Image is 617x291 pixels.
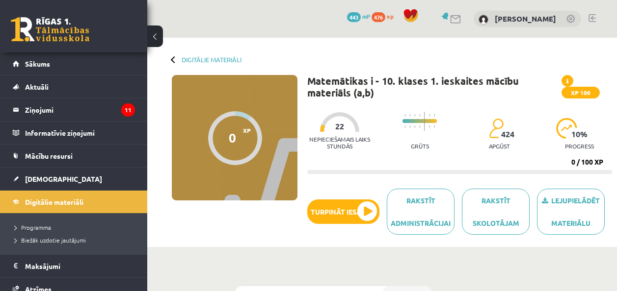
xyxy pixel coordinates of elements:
img: icon-short-line-57e1e144782c952c97e751825c79c345078a6d821885a25fce030b3d8c18986b.svg [419,125,420,128]
img: icon-short-line-57e1e144782c952c97e751825c79c345078a6d821885a25fce030b3d8c18986b.svg [434,125,435,128]
span: XP [243,127,251,134]
h1: Matemātikas i - 10. klases 1. ieskaites mācību materiāls (a,b) [307,75,562,98]
a: Mācību resursi [13,145,135,167]
i: 11 [121,103,135,117]
span: 476 [372,12,385,22]
span: Digitālie materiāli [25,197,83,206]
a: Ziņojumi11 [13,98,135,121]
span: xp [387,12,393,20]
img: icon-short-line-57e1e144782c952c97e751825c79c345078a6d821885a25fce030b3d8c18986b.svg [429,125,430,128]
img: icon-short-line-57e1e144782c952c97e751825c79c345078a6d821885a25fce030b3d8c18986b.svg [404,125,405,128]
span: XP 100 [562,87,600,98]
span: Programma [15,223,51,231]
img: icon-short-line-57e1e144782c952c97e751825c79c345078a6d821885a25fce030b3d8c18986b.svg [414,125,415,128]
legend: Informatīvie ziņojumi [25,121,135,144]
span: Aktuāli [25,82,49,91]
img: students-c634bb4e5e11cddfef0936a35e636f08e4e9abd3cc4e673bd6f9a4125e45ecb1.svg [489,118,503,139]
img: icon-long-line-d9ea69661e0d244f92f715978eff75569469978d946b2353a9bb055b3ed8787d.svg [424,112,425,131]
p: apgūst [489,143,510,149]
span: [DEMOGRAPHIC_DATA] [25,174,102,183]
img: icon-short-line-57e1e144782c952c97e751825c79c345078a6d821885a25fce030b3d8c18986b.svg [429,114,430,117]
img: Katrīna Šeputīte [479,15,488,24]
div: 0 [229,130,236,145]
span: Mācību resursi [25,151,73,160]
span: Biežāk uzdotie jautājumi [15,236,86,244]
img: icon-short-line-57e1e144782c952c97e751825c79c345078a6d821885a25fce030b3d8c18986b.svg [434,114,435,117]
p: Grūts [411,143,429,149]
a: 476 xp [372,12,398,20]
a: Informatīvie ziņojumi [13,121,135,144]
a: Digitālie materiāli [182,56,241,63]
legend: Ziņojumi [25,98,135,121]
a: Rakstīt administrācijai [387,189,455,235]
a: Sākums [13,52,135,75]
a: Programma [15,223,137,232]
img: icon-short-line-57e1e144782c952c97e751825c79c345078a6d821885a25fce030b3d8c18986b.svg [409,114,410,117]
span: 10 % [571,130,588,139]
a: Rakstīt skolotājam [462,189,530,235]
a: Biežāk uzdotie jautājumi [15,236,137,244]
a: [DEMOGRAPHIC_DATA] [13,168,135,190]
a: Lejupielādēt materiālu [537,189,605,235]
p: progress [565,143,594,149]
img: icon-short-line-57e1e144782c952c97e751825c79c345078a6d821885a25fce030b3d8c18986b.svg [409,125,410,128]
a: Digitālie materiāli [13,191,135,213]
a: Rīgas 1. Tālmācības vidusskola [11,17,89,42]
span: 443 [347,12,361,22]
button: Turpināt iesākto [307,199,379,224]
legend: Maksājumi [25,255,135,277]
span: 22 [335,122,344,131]
a: 443 mP [347,12,370,20]
img: icon-progress-161ccf0a02000e728c5f80fcf4c31c7af3da0e1684b2b1d7c360e028c24a22f1.svg [556,118,577,139]
img: icon-short-line-57e1e144782c952c97e751825c79c345078a6d821885a25fce030b3d8c18986b.svg [414,114,415,117]
span: 424 [501,130,514,139]
a: Maksājumi [13,255,135,277]
a: Aktuāli [13,75,135,98]
span: Sākums [25,59,50,68]
img: icon-short-line-57e1e144782c952c97e751825c79c345078a6d821885a25fce030b3d8c18986b.svg [419,114,420,117]
p: Nepieciešamais laiks stundās [307,136,373,149]
a: [PERSON_NAME] [495,14,556,24]
img: icon-short-line-57e1e144782c952c97e751825c79c345078a6d821885a25fce030b3d8c18986b.svg [404,114,405,117]
span: mP [362,12,370,20]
